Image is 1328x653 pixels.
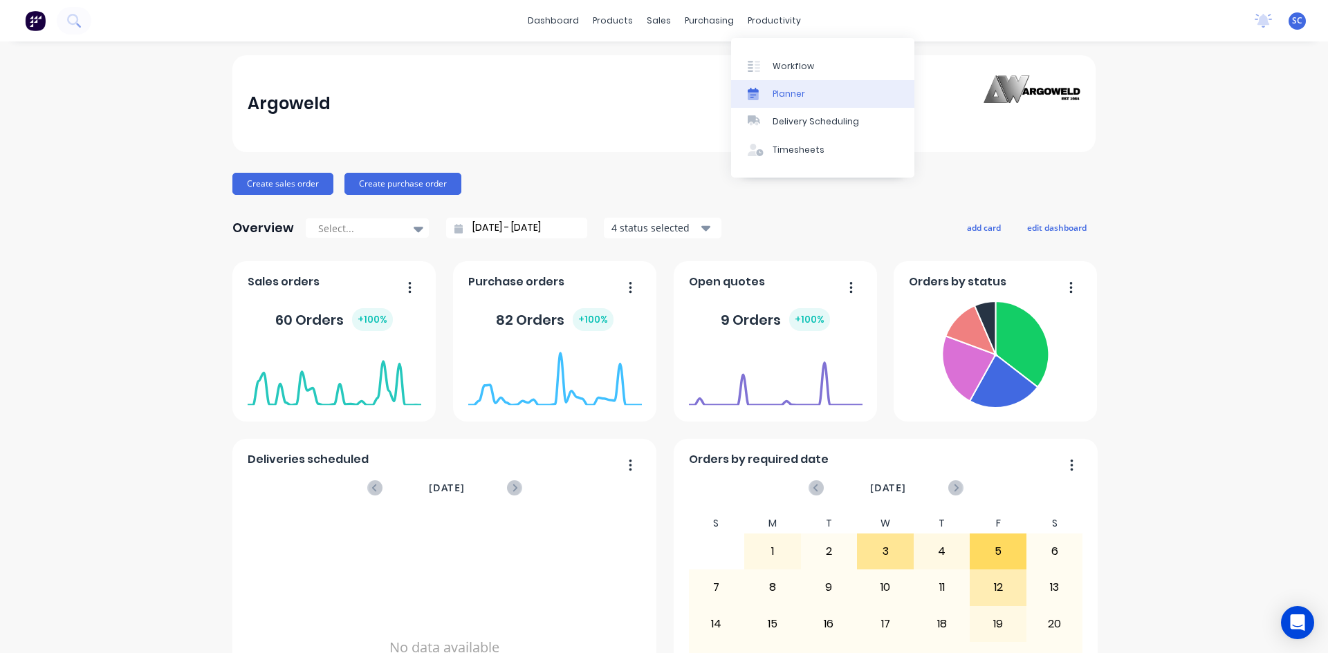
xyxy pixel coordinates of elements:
[429,480,465,495] span: [DATE]
[858,534,913,569] div: 3
[914,534,970,569] div: 4
[970,570,1026,605] div: 12
[773,144,824,156] div: Timesheets
[248,274,320,290] span: Sales orders
[468,274,564,290] span: Purchase orders
[970,513,1026,533] div: F
[741,10,808,31] div: productivity
[731,80,914,108] a: Planner
[970,534,1026,569] div: 5
[25,10,46,31] img: Factory
[958,218,1010,236] button: add card
[858,570,913,605] div: 10
[640,10,678,31] div: sales
[1292,15,1302,27] span: SC
[909,274,1006,290] span: Orders by status
[744,513,801,533] div: M
[745,534,800,569] div: 1
[970,607,1026,641] div: 19
[745,607,800,641] div: 15
[1027,570,1082,605] div: 13
[604,218,721,238] button: 4 status selected
[678,10,741,31] div: purchasing
[731,108,914,135] a: Delivery Scheduling
[858,607,913,641] div: 17
[914,607,970,641] div: 18
[789,308,830,331] div: + 100 %
[1281,606,1314,639] div: Open Intercom Messenger
[731,52,914,79] a: Workflow
[573,308,614,331] div: + 100 %
[611,220,699,235] div: 4 status selected
[521,10,586,31] a: dashboard
[745,570,800,605] div: 8
[1018,218,1096,236] button: edit dashboard
[275,308,393,331] div: 60 Orders
[689,570,744,605] div: 7
[914,570,970,605] div: 11
[721,308,830,331] div: 9 Orders
[773,115,859,128] div: Delivery Scheduling
[914,513,970,533] div: T
[870,480,906,495] span: [DATE]
[773,60,814,73] div: Workflow
[688,513,745,533] div: S
[1026,513,1083,533] div: S
[689,274,765,290] span: Open quotes
[586,10,640,31] div: products
[1027,607,1082,641] div: 20
[731,136,914,164] a: Timesheets
[689,607,744,641] div: 14
[344,173,461,195] button: Create purchase order
[232,214,294,242] div: Overview
[232,173,333,195] button: Create sales order
[802,607,857,641] div: 16
[352,308,393,331] div: + 100 %
[773,88,805,100] div: Planner
[248,451,369,468] span: Deliveries scheduled
[801,513,858,533] div: T
[984,75,1080,133] img: Argoweld
[857,513,914,533] div: W
[248,90,331,117] div: Argoweld
[802,570,857,605] div: 9
[496,308,614,331] div: 82 Orders
[1027,534,1082,569] div: 6
[802,534,857,569] div: 2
